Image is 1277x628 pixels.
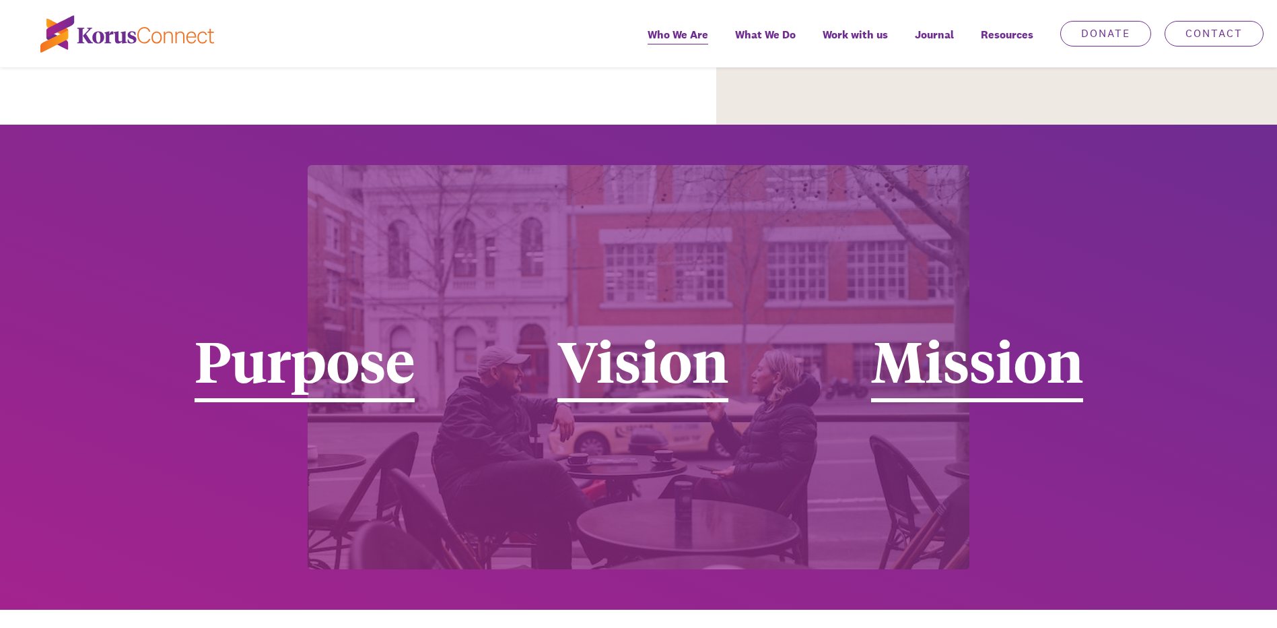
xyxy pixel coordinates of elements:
[1165,21,1264,46] a: Contact
[40,15,214,53] img: korus-connect%2Fc5177985-88d5-491d-9cd7-4a1febad1357_logo.svg
[967,19,1047,67] div: Resources
[195,332,415,402] div: Purpose
[915,25,954,44] span: Journal
[634,19,722,67] a: Who We Are
[901,19,967,67] a: Journal
[871,332,1083,402] div: Mission
[648,25,708,44] span: Who We Are
[1060,21,1151,46] a: Donate
[722,19,809,67] a: What We Do
[557,332,728,402] div: Vision
[735,25,796,44] span: What We Do
[823,25,888,44] span: Work with us
[809,19,901,67] a: Work with us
